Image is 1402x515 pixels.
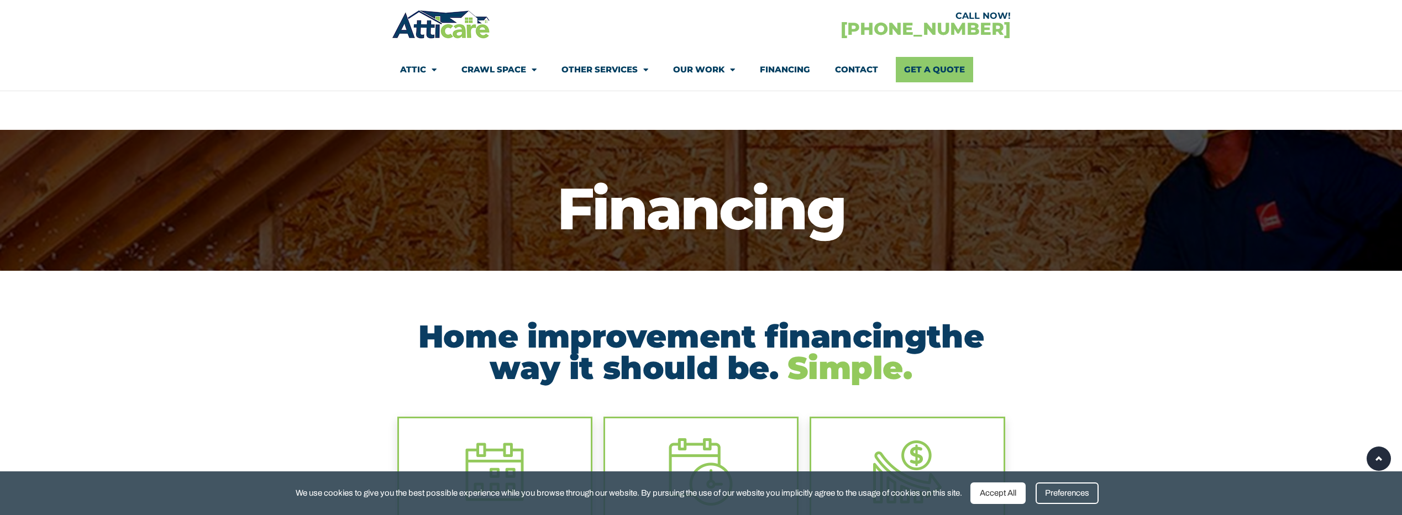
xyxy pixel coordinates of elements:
[400,57,437,82] a: Attic
[397,320,1005,383] h2: Home improvement financing
[461,57,537,82] a: Crawl Space
[490,97,913,418] iframe: Chat Exit Popup
[1036,482,1099,504] div: Preferences
[970,482,1026,504] div: Accept All
[296,486,962,500] span: We use cookies to give you the best possible experience while you browse through our website. By ...
[6,180,1396,238] h1: Financing
[760,57,810,82] a: Financing
[673,57,735,82] a: Our Work
[701,12,1011,20] div: CALL NOW!
[835,57,878,82] a: Contact
[896,57,973,82] a: Get A Quote
[561,57,648,82] a: Other Services
[400,57,1002,82] nav: Menu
